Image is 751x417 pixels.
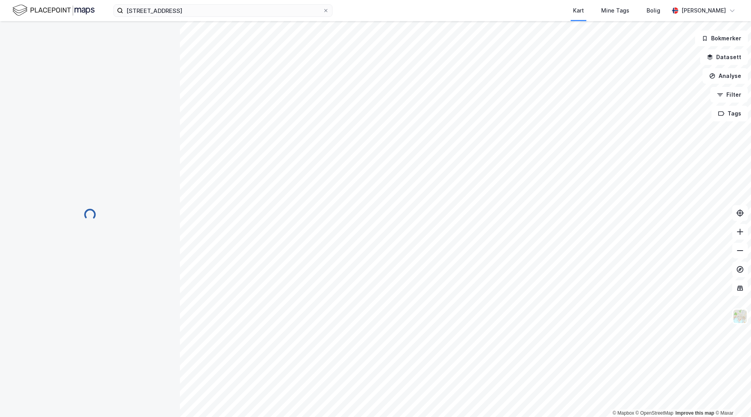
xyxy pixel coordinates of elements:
[710,87,748,103] button: Filter
[700,49,748,65] button: Datasett
[13,4,95,17] img: logo.f888ab2527a4732fd821a326f86c7f29.svg
[702,68,748,84] button: Analyse
[613,410,634,416] a: Mapbox
[681,6,726,15] div: [PERSON_NAME]
[601,6,629,15] div: Mine Tags
[733,309,747,324] img: Z
[695,31,748,46] button: Bokmerker
[712,379,751,417] iframe: Chat Widget
[711,106,748,121] button: Tags
[573,6,584,15] div: Kart
[84,208,96,221] img: spinner.a6d8c91a73a9ac5275cf975e30b51cfb.svg
[676,410,714,416] a: Improve this map
[647,6,660,15] div: Bolig
[123,5,323,16] input: Søk på adresse, matrikkel, gårdeiere, leietakere eller personer
[636,410,674,416] a: OpenStreetMap
[712,379,751,417] div: Kontrollprogram for chat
